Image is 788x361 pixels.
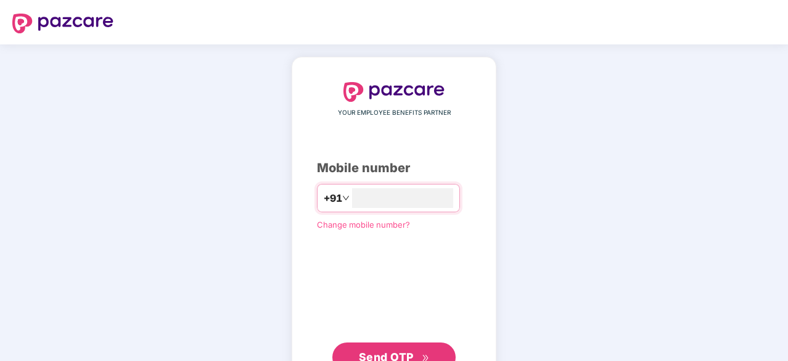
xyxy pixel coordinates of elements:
span: YOUR EMPLOYEE BENEFITS PARTNER [338,108,451,118]
img: logo [343,82,445,102]
div: Mobile number [317,159,471,178]
a: Change mobile number? [317,220,410,230]
span: +91 [324,191,342,206]
img: logo [12,14,113,33]
span: down [342,194,350,202]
